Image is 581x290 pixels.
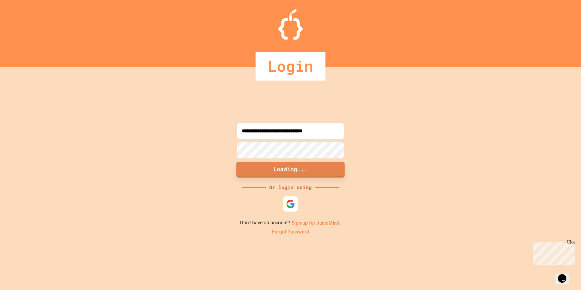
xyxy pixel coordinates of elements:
[240,219,341,227] p: Don't have an account?
[531,239,575,265] iframe: chat widget
[278,9,303,40] img: Logo.svg
[2,2,42,39] div: Chat with us now!Close
[266,184,315,191] div: Or login using
[291,220,341,226] a: Sign up for JuiceMind.
[555,266,575,284] iframe: chat widget
[256,52,325,81] div: Login
[236,162,345,178] button: Loading...
[286,199,295,209] img: google-icon.svg
[272,228,309,236] a: Forgot Password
